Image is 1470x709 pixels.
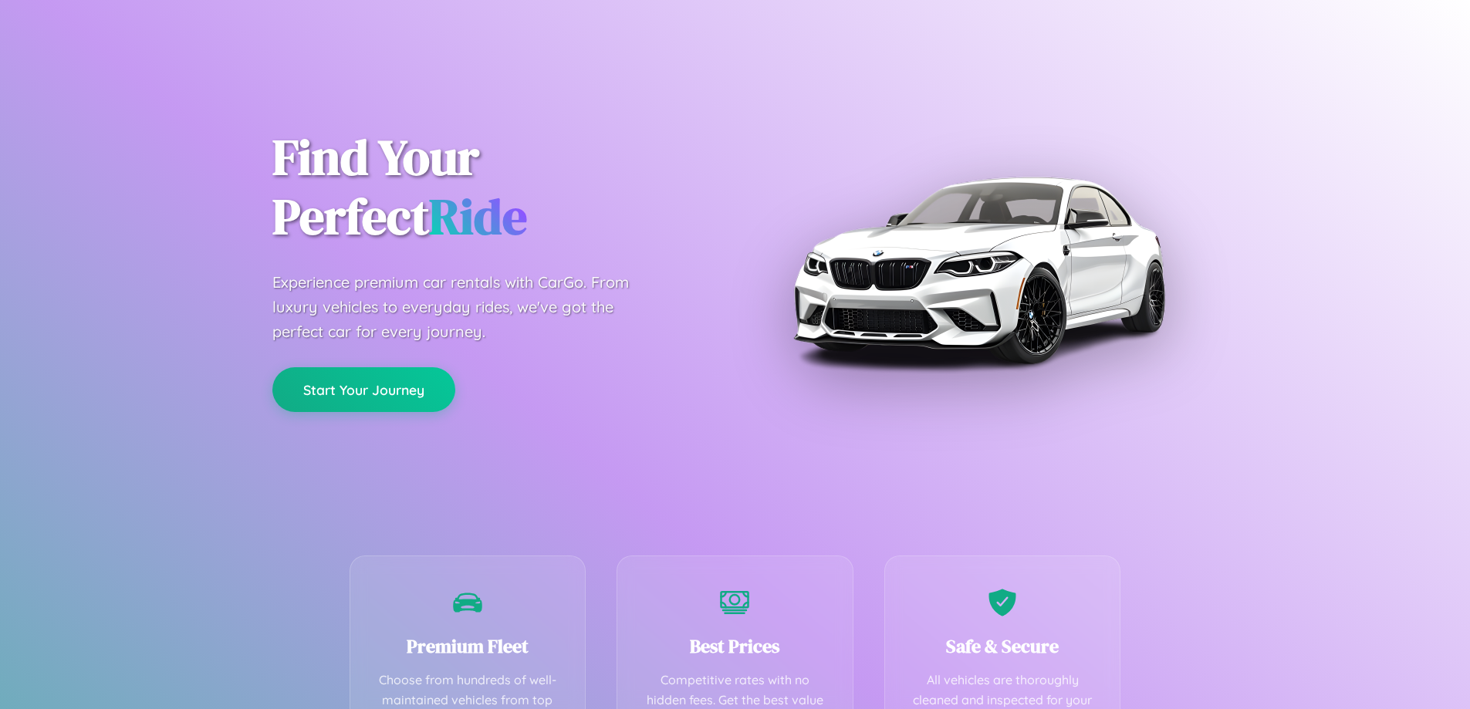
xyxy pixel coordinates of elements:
[429,183,527,250] span: Ride
[272,270,658,344] p: Experience premium car rentals with CarGo. From luxury vehicles to everyday rides, we've got the ...
[272,367,455,412] button: Start Your Journey
[908,633,1097,659] h3: Safe & Secure
[786,77,1171,463] img: Premium BMW car rental vehicle
[272,128,712,247] h1: Find Your Perfect
[373,633,563,659] h3: Premium Fleet
[640,633,830,659] h3: Best Prices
